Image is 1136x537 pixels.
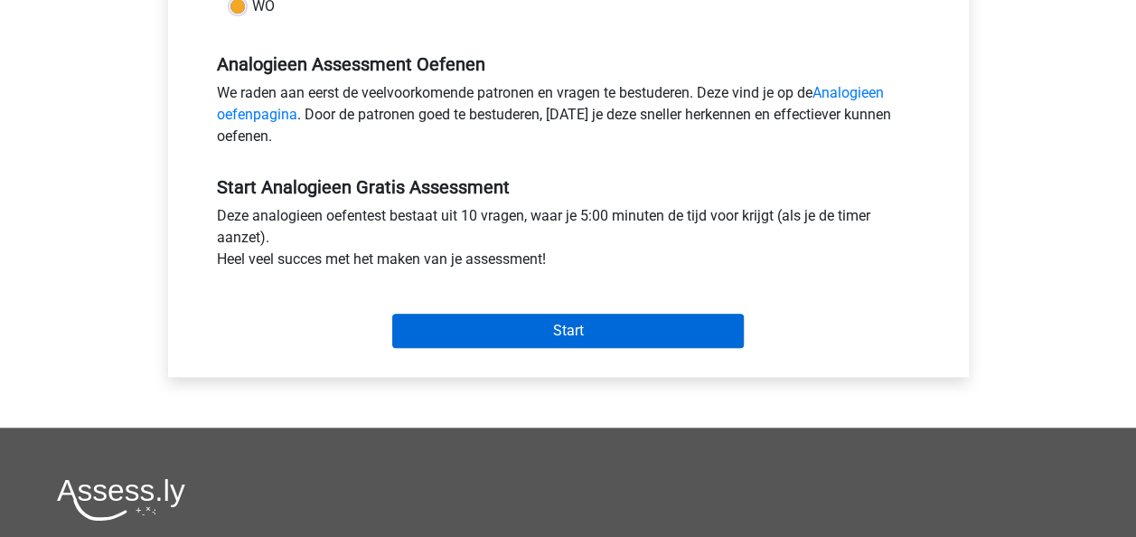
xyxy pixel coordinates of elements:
[203,82,934,155] div: We raden aan eerst de veelvoorkomende patronen en vragen te bestuderen. Deze vind je op de . Door...
[57,478,185,521] img: Assessly logo
[203,205,934,278] div: Deze analogieen oefentest bestaat uit 10 vragen, waar je 5:00 minuten de tijd voor krijgt (als je...
[217,53,920,75] h5: Analogieen Assessment Oefenen
[392,314,744,348] input: Start
[217,176,920,198] h5: Start Analogieen Gratis Assessment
